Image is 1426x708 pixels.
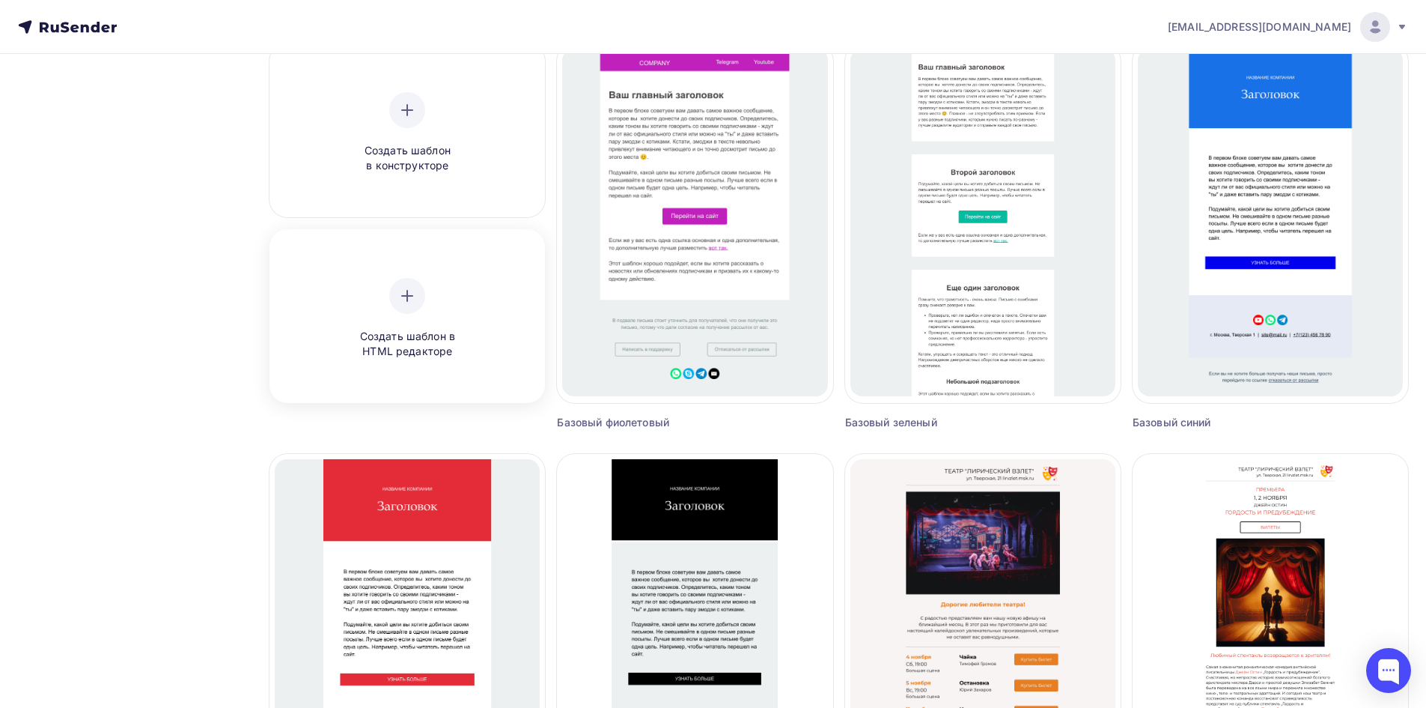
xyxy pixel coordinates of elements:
[1133,415,1339,430] div: Базовый синий
[845,415,1052,430] div: Базовый зеленый
[557,415,764,430] div: Базовый фиолетовый
[1168,12,1408,42] a: [EMAIL_ADDRESS][DOMAIN_NAME]
[336,329,478,360] span: Создать шаблон в HTML редакторе
[1168,19,1351,34] span: [EMAIL_ADDRESS][DOMAIN_NAME]
[336,143,478,174] span: Создать шаблон в конструкторе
